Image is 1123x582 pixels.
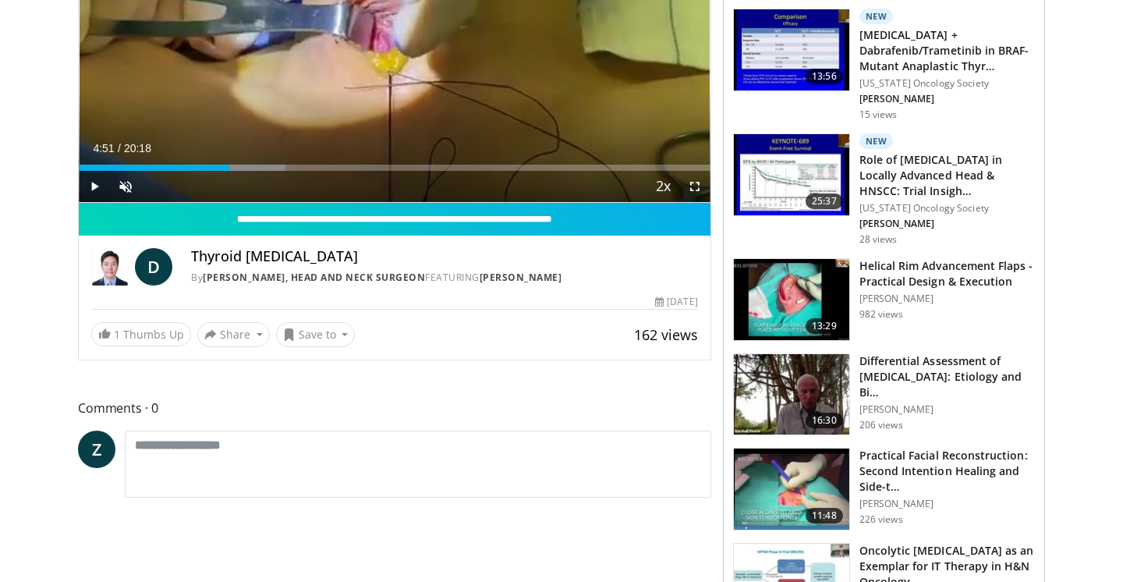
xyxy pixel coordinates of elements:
a: 11:48 Practical Facial Reconstruction: Second Intention Healing and Side-t… [PERSON_NAME] 226 views [733,448,1035,531]
a: 1 Thumbs Up [91,322,191,346]
p: [US_STATE] Oncology Society [859,202,1035,215]
a: 13:56 New [MEDICAL_DATA] + Dabrafenib/Trametinib in BRAF-Mutant Anaplastic Thyr… [US_STATE] Oncol... [733,9,1035,121]
p: [PERSON_NAME] [859,218,1035,230]
span: / [118,142,121,154]
div: Progress Bar [79,165,710,171]
span: 20:18 [124,142,151,154]
a: Z [78,431,115,468]
button: Play [79,171,110,202]
p: 982 views [859,308,903,321]
span: 13:56 [806,69,843,84]
span: 25:37 [806,193,843,209]
a: 25:37 New Role of [MEDICAL_DATA] in Locally Advanced Head & HNSCC: Trial Insigh… [US_STATE] Oncol... [733,133,1035,246]
h4: Thyroid [MEDICAL_DATA] [191,248,698,265]
h3: Helical Rim Advancement Flaps - Practical Design & Execution [859,258,1035,289]
p: [PERSON_NAME] [859,403,1035,416]
img: ac96c57d-e06d-4717-9298-f980d02d5bc0.150x105_q85_crop-smart_upscale.jpg [734,9,849,90]
span: 4:51 [93,142,114,154]
p: [PERSON_NAME] [859,93,1035,105]
p: 28 views [859,233,898,246]
a: [PERSON_NAME] [480,271,562,284]
button: Unmute [110,171,141,202]
h3: Role of [MEDICAL_DATA] in Locally Advanced Head & HNSCC: Trial Insigh… [859,152,1035,199]
p: 206 views [859,419,903,431]
span: 16:30 [806,413,843,428]
img: 5c189fcc-fad0-49f8-a604-3b1a12888300.150x105_q85_crop-smart_upscale.jpg [734,134,849,215]
h3: Differential Assessment of [MEDICAL_DATA]: Etiology and Bi… [859,353,1035,400]
span: 162 views [634,325,698,344]
span: Comments 0 [78,398,711,418]
button: Share [197,322,270,347]
span: 1 [114,327,120,342]
button: Playback Rate [648,171,679,202]
p: New [859,133,894,149]
p: [US_STATE] Oncology Society [859,77,1035,90]
p: New [859,9,894,24]
h3: Practical Facial Reconstruction: Second Intention Healing and Side-t… [859,448,1035,495]
p: 226 views [859,513,903,526]
img: c7e819ff-48c9-49a6-a69c-50f8395a8fcb.150x105_q85_crop-smart_upscale.jpg [734,354,849,435]
div: By FEATURING [191,271,698,285]
p: [PERSON_NAME] [859,293,1035,305]
p: 15 views [859,108,898,121]
a: [PERSON_NAME], Head and Neck Surgeon [203,271,425,284]
div: [DATE] [655,295,697,309]
span: 13:29 [806,318,843,334]
img: Doh Young Lee, Head and Neck Surgeon [91,248,129,286]
a: D [135,248,172,286]
a: 13:29 Helical Rim Advancement Flaps - Practical Design & Execution [PERSON_NAME] 982 views [733,258,1035,341]
p: [PERSON_NAME] [859,498,1035,510]
h3: [MEDICAL_DATA] + Dabrafenib/Trametinib in BRAF-Mutant Anaplastic Thyr… [859,27,1035,74]
a: 16:30 Differential Assessment of [MEDICAL_DATA]: Etiology and Bi… [PERSON_NAME] 206 views [733,353,1035,436]
button: Save to [276,322,356,347]
button: Fullscreen [679,171,710,202]
img: d997336d-5856-4f03-a8a4-bfec994aed20.150x105_q85_crop-smart_upscale.jpg [734,259,849,340]
span: 11:48 [806,508,843,523]
img: a289f50a-2b7d-4b85-8091-5f9a54131d0c.150x105_q85_crop-smart_upscale.jpg [734,449,849,530]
